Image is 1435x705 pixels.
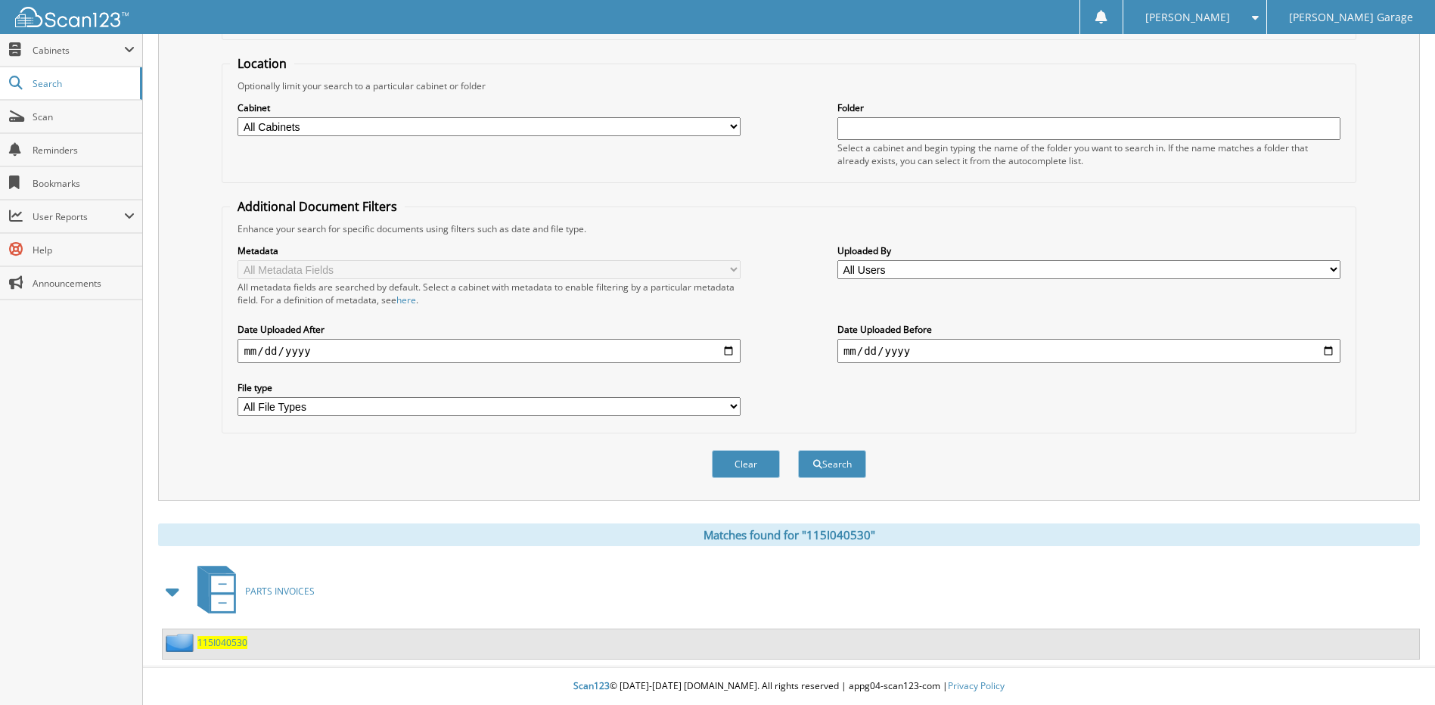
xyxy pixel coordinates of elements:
a: Privacy Policy [948,679,1005,692]
a: here [396,293,416,306]
span: Help [33,244,135,256]
div: All metadata fields are searched by default. Select a cabinet with metadata to enable filtering b... [238,281,741,306]
label: File type [238,381,741,394]
div: © [DATE]-[DATE] [DOMAIN_NAME]. All rights reserved | appg04-scan123-com | [143,668,1435,705]
span: PARTS INVOICES [245,585,315,598]
span: Scan [33,110,135,123]
span: [PERSON_NAME] [1145,13,1230,22]
span: Cabinets [33,44,124,57]
label: Folder [837,101,1340,114]
legend: Location [230,55,294,72]
img: scan123-logo-white.svg [15,7,129,27]
span: [PERSON_NAME] Garage [1289,13,1413,22]
label: Date Uploaded After [238,323,741,336]
button: Search [798,450,866,478]
input: end [837,339,1340,363]
span: Bookmarks [33,177,135,190]
button: Clear [712,450,780,478]
legend: Additional Document Filters [230,198,405,215]
div: Matches found for "115I040530" [158,523,1420,546]
span: Search [33,77,132,90]
img: folder2.png [166,633,197,652]
div: Optionally limit your search to a particular cabinet or folder [230,79,1347,92]
div: Select a cabinet and begin typing the name of the folder you want to search in. If the name match... [837,141,1340,167]
span: Reminders [33,144,135,157]
a: PARTS INVOICES [188,561,315,621]
label: Cabinet [238,101,741,114]
input: start [238,339,741,363]
iframe: Chat Widget [1359,632,1435,705]
label: Date Uploaded Before [837,323,1340,336]
span: User Reports [33,210,124,223]
label: Metadata [238,244,741,257]
span: Announcements [33,277,135,290]
div: Enhance your search for specific documents using filters such as date and file type. [230,222,1347,235]
span: Scan123 [573,679,610,692]
label: Uploaded By [837,244,1340,257]
a: 115I040530 [197,636,247,649]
